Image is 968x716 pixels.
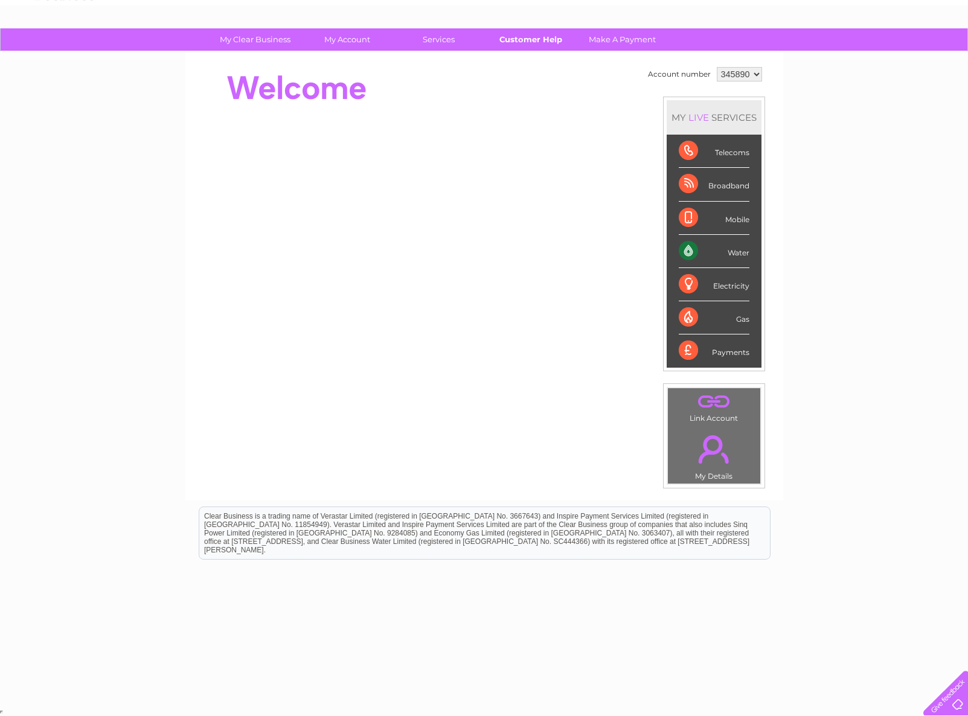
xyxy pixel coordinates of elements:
td: My Details [667,425,761,484]
a: Energy [786,51,812,60]
td: Link Account [667,388,761,426]
div: LIVE [686,112,711,123]
a: Services [389,28,489,51]
a: Contact [888,51,917,60]
a: Make A Payment [572,28,672,51]
div: Mobile [679,202,749,235]
div: Electricity [679,268,749,301]
div: Gas [679,301,749,334]
div: Broadband [679,168,749,201]
img: logo.png [34,31,95,68]
a: 0333 014 3131 [740,6,824,21]
a: Blog [863,51,880,60]
a: My Account [297,28,397,51]
a: Customer Help [481,28,580,51]
td: Account number [645,64,714,85]
a: Telecoms [819,51,856,60]
div: Telecoms [679,135,749,168]
div: Clear Business is a trading name of Verastar Limited (registered in [GEOGRAPHIC_DATA] No. 3667643... [199,7,770,59]
a: . [671,428,757,470]
div: Payments [679,334,749,367]
div: MY SERVICES [667,100,761,135]
a: Log out [928,51,957,60]
a: My Clear Business [205,28,305,51]
a: Water [755,51,778,60]
a: . [671,391,757,412]
div: Water [679,235,749,268]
